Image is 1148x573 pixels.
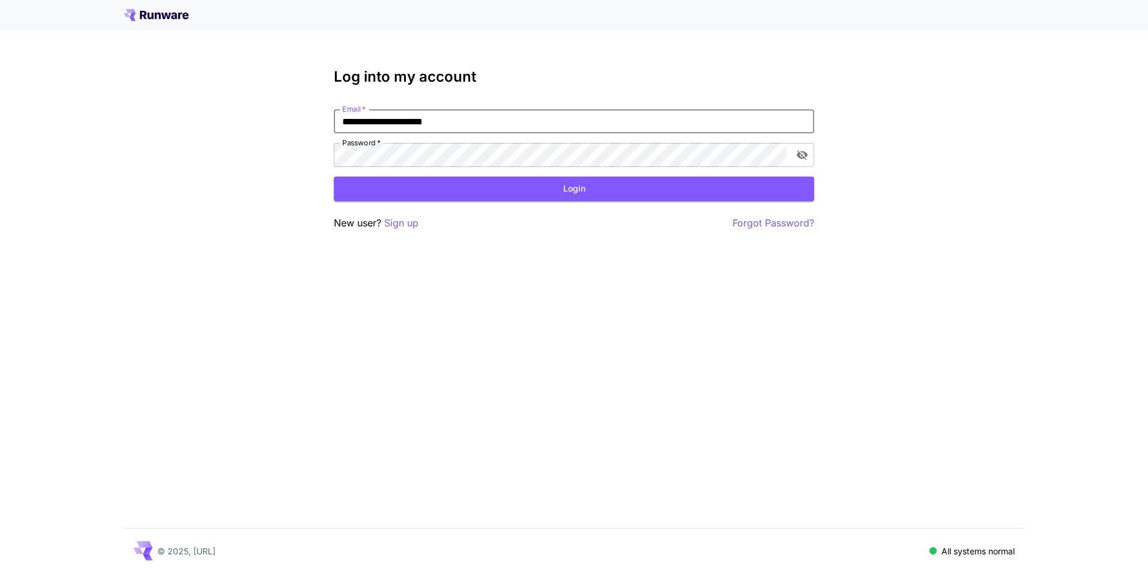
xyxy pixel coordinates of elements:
button: Forgot Password? [733,216,814,231]
h3: Log into my account [334,68,814,85]
p: All systems normal [941,545,1015,557]
p: © 2025, [URL] [157,545,216,557]
label: Email [342,104,366,114]
button: Sign up [384,216,418,231]
button: toggle password visibility [791,144,813,166]
p: New user? [334,216,418,231]
button: Login [334,177,814,201]
label: Password [342,138,381,148]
